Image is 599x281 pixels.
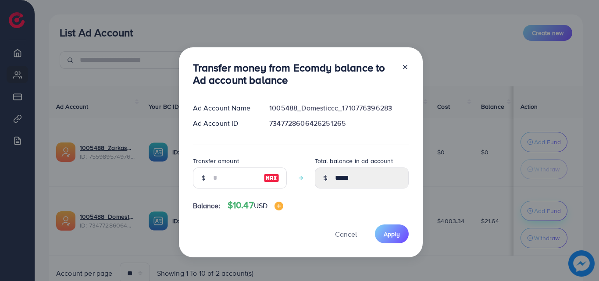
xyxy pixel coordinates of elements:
[193,201,221,211] span: Balance:
[262,118,415,128] div: 7347728606426251265
[262,103,415,113] div: 1005488_Domesticcc_1710776396283
[275,202,283,210] img: image
[324,224,368,243] button: Cancel
[315,157,393,165] label: Total balance in ad account
[228,200,283,211] h4: $10.47
[335,229,357,239] span: Cancel
[384,230,400,238] span: Apply
[375,224,409,243] button: Apply
[193,61,395,87] h3: Transfer money from Ecomdy balance to Ad account balance
[193,157,239,165] label: Transfer amount
[186,118,263,128] div: Ad Account ID
[186,103,263,113] div: Ad Account Name
[254,201,267,210] span: USD
[264,173,279,183] img: image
